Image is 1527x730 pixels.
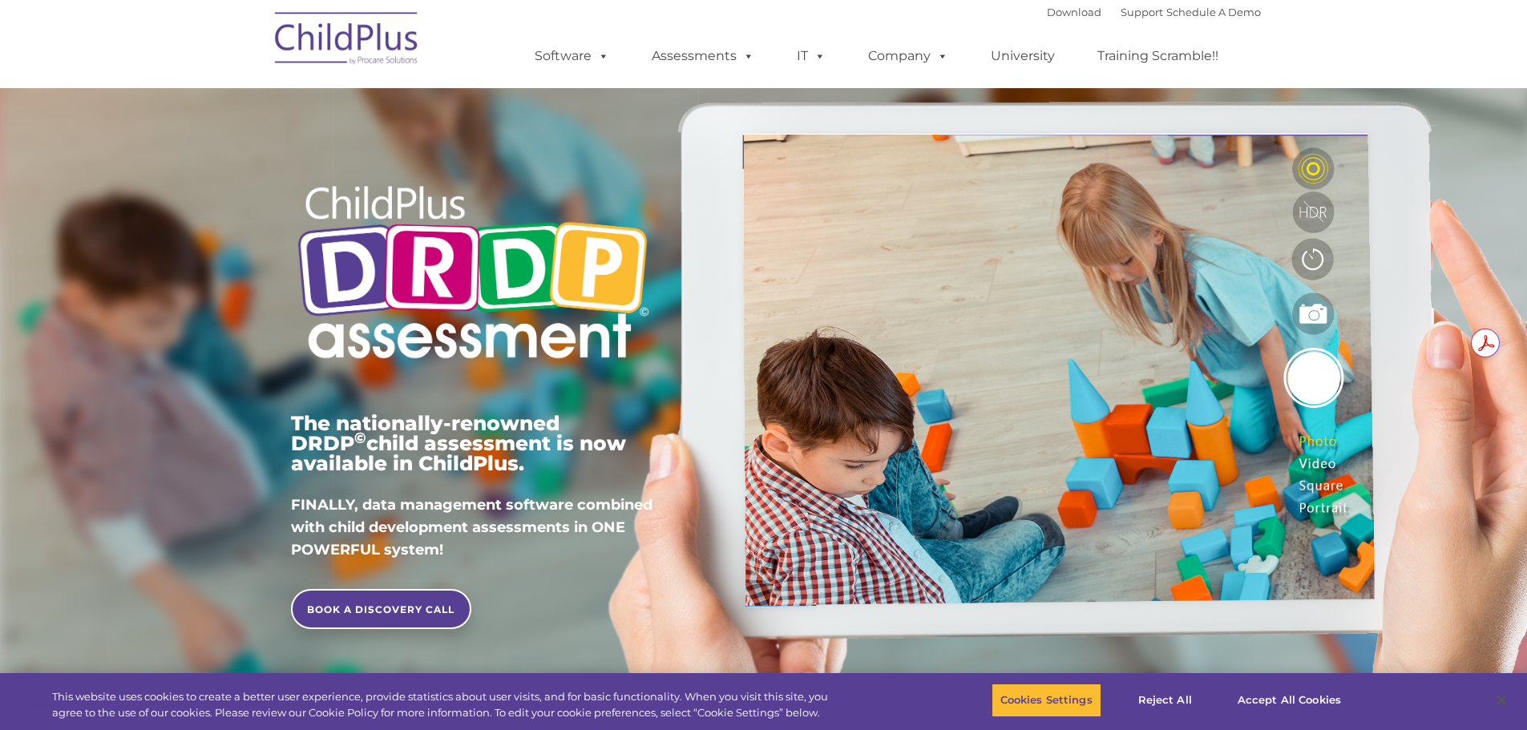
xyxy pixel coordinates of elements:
[1047,6,1101,18] a: Download
[52,689,840,720] div: This website uses cookies to create a better user experience, provide statistics about user visit...
[1081,40,1234,72] a: Training Scramble!!
[291,164,655,385] img: Copyright - DRDP Logo Light
[992,684,1101,717] button: Cookies Settings
[1047,6,1261,18] font: |
[975,40,1071,72] a: University
[852,40,964,72] a: Company
[1484,683,1519,718] button: Close
[636,40,770,72] a: Assessments
[519,40,625,72] a: Software
[1229,684,1350,717] button: Accept All Cookies
[291,411,626,475] span: The nationally-renowned DRDP child assessment is now available in ChildPlus.
[291,589,471,629] a: BOOK A DISCOVERY CALL
[781,40,842,72] a: IT
[1121,6,1163,18] a: Support
[291,496,652,559] span: FINALLY, data management software combined with child development assessments in ONE POWERFUL sys...
[267,1,427,81] img: ChildPlus by Procare Solutions
[354,429,366,447] sup: ©
[1115,684,1215,717] button: Reject All
[1166,6,1261,18] a: Schedule A Demo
